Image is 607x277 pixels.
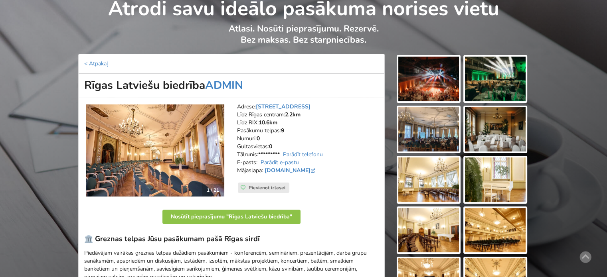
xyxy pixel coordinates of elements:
h3: 🏛️ Greznas telpas Jūsu pasākumam pašā Rīgas sirdī [84,234,379,244]
a: Vēsturiska vieta | Rīga | Rīgas Latviešu biedrība 1 / 21 [86,104,224,197]
strong: 10.6km [259,119,277,126]
h1: Rīgas Latviešu biedrība [78,74,385,97]
p: Atlasi. Nosūti pieprasījumu. Rezervē. Bez maksas. Bez starpniecības. [79,23,528,54]
img: Rīgas Latviešu biedrība | Rīga | Pasākumu vieta - galerijas bilde [465,157,526,202]
strong: 0 [257,135,260,142]
img: Rīgas Latviešu biedrība | Rīga | Pasākumu vieta - galerijas bilde [465,208,526,253]
button: Nosūtīt pieprasījumu "Rīgas Latviešu biedrība" [162,210,301,224]
a: [STREET_ADDRESS] [256,103,310,110]
img: Rīgas Latviešu biedrība | Rīga | Pasākumu vieta - galerijas bilde [398,208,459,253]
strong: 2.2km [285,111,301,118]
a: [DOMAIN_NAME] [265,167,317,174]
address: Adrese: Līdz Rīgas centram: Līdz RIX: Pasākumu telpas: Numuri: Gultasvietas: Tālrunis: E-pasts: M... [237,103,379,183]
strong: 9 [281,127,284,134]
div: 1 / 21 [202,184,224,196]
img: Rīgas Latviešu biedrība | Rīga | Pasākumu vieta - galerijas bilde [398,57,459,101]
a: Parādīt e-pastu [261,159,299,166]
span: Pievienot izlasei [249,185,285,191]
img: Rīgas Latviešu biedrība | Rīga | Pasākumu vieta - galerijas bilde [398,157,459,202]
a: Parādīt telefonu [283,151,323,158]
img: Vēsturiska vieta | Rīga | Rīgas Latviešu biedrība [86,104,224,197]
img: Rīgas Latviešu biedrība | Rīga | Pasākumu vieta - galerijas bilde [465,57,526,101]
a: ADMIN [205,78,243,93]
strong: 0 [269,143,272,150]
a: < Atpakaļ [84,60,108,67]
img: Rīgas Latviešu biedrība | Rīga | Pasākumu vieta - galerijas bilde [465,107,526,152]
img: Rīgas Latviešu biedrība | Rīga | Pasākumu vieta - galerijas bilde [398,107,459,152]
